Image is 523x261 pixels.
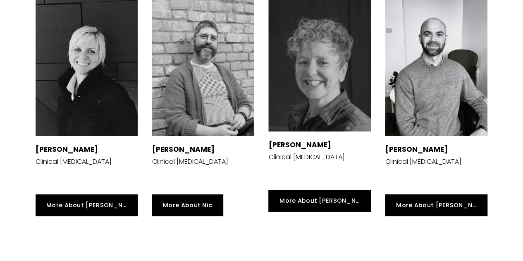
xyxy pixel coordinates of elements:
[152,157,228,166] p: Clinical [MEDICAL_DATA]
[268,152,344,162] p: Clinical [MEDICAL_DATA]
[152,144,214,154] strong: [PERSON_NAME]
[36,194,138,216] a: More About [PERSON_NAME]
[268,190,371,212] a: More About [PERSON_NAME]
[385,144,447,154] strong: [PERSON_NAME]
[385,194,487,216] a: More About [PERSON_NAME]
[385,157,461,166] p: Clinical [MEDICAL_DATA]
[268,140,331,150] strong: [PERSON_NAME]
[36,144,98,154] strong: [PERSON_NAME]
[36,157,112,166] p: Clinical [MEDICAL_DATA]
[152,194,223,216] a: More About Nic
